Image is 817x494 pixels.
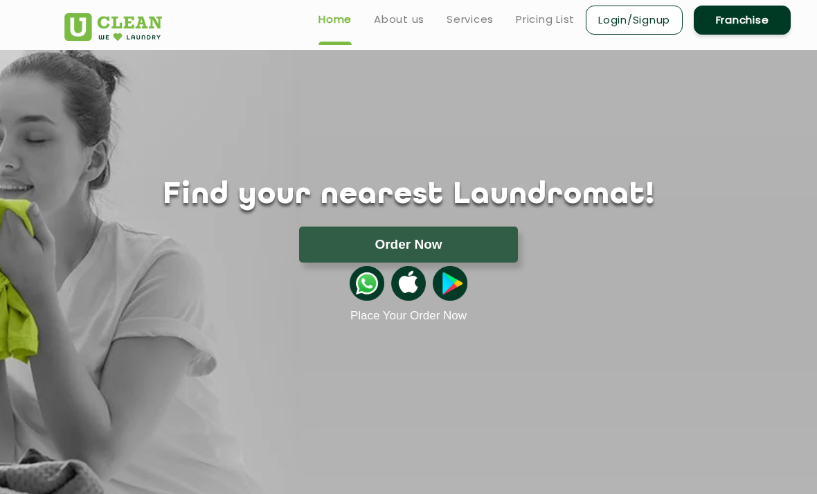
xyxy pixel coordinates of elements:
[54,178,763,213] h1: Find your nearest Laundromat!
[391,266,426,301] img: apple-icon.png
[374,11,424,28] a: About us
[447,11,494,28] a: Services
[64,13,162,41] img: UClean Laundry and Dry Cleaning
[350,266,384,301] img: whatsappicon.png
[350,309,467,323] a: Place Your Order Now
[433,266,467,301] img: playstoreicon.png
[318,11,352,28] a: Home
[694,6,791,35] a: Franchise
[586,6,683,35] a: Login/Signup
[516,11,575,28] a: Pricing List
[299,227,518,263] button: Order Now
